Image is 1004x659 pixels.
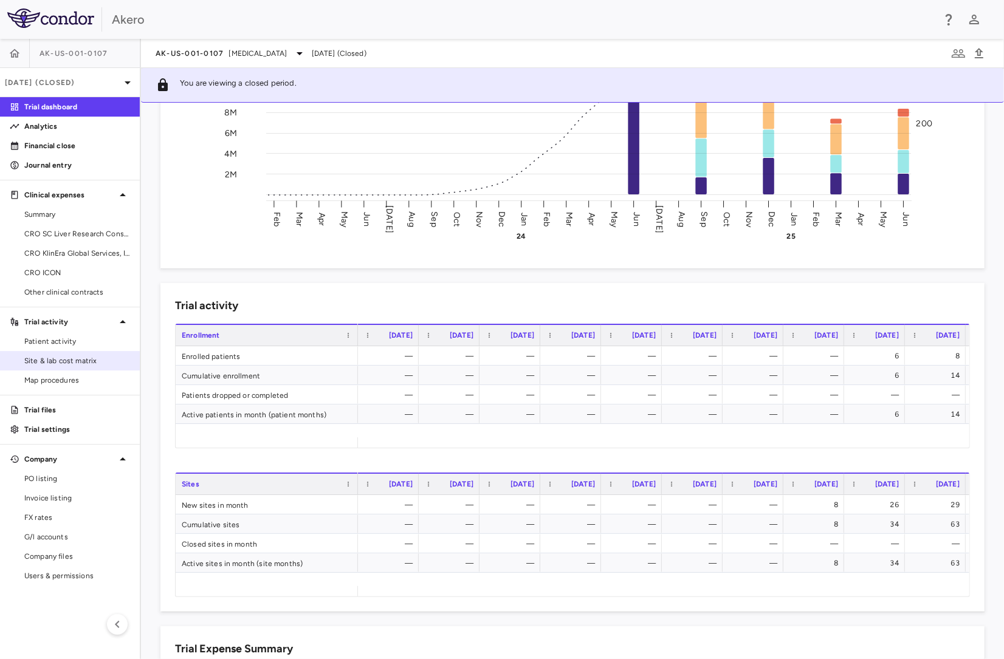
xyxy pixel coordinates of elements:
div: — [490,405,534,424]
div: Akero [112,10,934,29]
div: — [612,385,656,405]
span: CRO ICON [24,267,130,278]
text: Dec [497,211,507,227]
div: — [551,366,595,385]
text: Apr [856,212,867,225]
div: — [794,385,838,405]
span: [DATE] [389,480,413,488]
div: — [490,385,534,405]
div: 6 [855,346,899,366]
div: — [430,495,473,514]
div: 29 [916,495,960,514]
div: — [490,514,534,534]
div: 14 [916,405,960,424]
div: — [490,366,534,385]
text: Dec [766,211,777,227]
span: Enrollment [182,331,220,340]
span: [DATE] [814,331,838,340]
span: FX rates [24,512,130,523]
span: Summary [24,209,130,220]
div: — [794,534,838,553]
span: Company files [24,551,130,562]
div: Active sites in month (site months) [176,553,358,572]
text: Nov [474,211,484,227]
div: — [734,534,777,553]
img: logo-full-BYUhSk78.svg [7,9,94,28]
span: [DATE] [511,331,534,340]
div: Patients dropped or completed [176,385,358,404]
div: — [734,514,777,534]
div: Cumulative enrollment [176,366,358,384]
span: [MEDICAL_DATA] [229,48,287,59]
h6: Trial activity [175,298,238,314]
text: Sep [699,211,709,227]
text: Oct [452,211,462,226]
span: [DATE] (Closed) [312,48,366,59]
div: 34 [855,514,899,534]
div: 14 [916,366,960,385]
div: New sites in month [176,495,358,514]
text: Mar [294,211,304,226]
text: Nov [744,211,754,227]
span: [DATE] [693,480,717,488]
tspan: 2M [225,169,237,179]
p: Company [24,454,115,465]
p: Trial files [24,405,130,415]
text: Oct [721,211,732,226]
div: — [612,366,656,385]
div: — [551,405,595,424]
span: Map procedures [24,375,130,386]
p: Financial close [24,140,130,151]
text: Jun [901,212,912,226]
span: [DATE] [814,480,838,488]
div: — [794,405,838,424]
text: Sep [429,211,439,227]
div: — [551,385,595,405]
text: Mar [564,211,574,226]
text: Jan [519,212,529,225]
span: AK-US-001-0107 [156,49,224,58]
div: — [794,346,838,366]
text: Apr [586,212,597,225]
tspan: 4M [224,149,237,159]
text: [DATE] [654,205,664,233]
tspan: 6M [225,128,237,138]
div: — [490,534,534,553]
div: — [916,385,960,405]
span: Site & lab cost matrix [24,355,130,366]
span: Other clinical contracts [24,287,130,298]
div: 8 [794,553,838,573]
div: — [369,366,413,385]
text: Aug [676,211,687,227]
div: — [369,514,413,534]
p: Trial settings [24,424,130,435]
div: — [673,385,717,405]
p: Trial dashboard [24,101,130,112]
p: Trial activity [24,316,115,327]
span: [DATE] [389,331,413,340]
div: — [916,534,960,553]
p: [DATE] (Closed) [5,77,120,88]
text: Apr [317,212,327,225]
div: — [369,346,413,366]
div: — [369,553,413,573]
span: Invoice listing [24,493,130,504]
div: 63 [916,514,960,534]
text: May [339,211,349,227]
div: 6 [855,366,899,385]
div: — [551,553,595,573]
p: Analytics [24,121,130,132]
text: Jan [789,212,799,225]
div: Cumulative sites [176,514,358,533]
div: 63 [916,553,960,573]
div: 8 [794,514,838,534]
div: — [794,366,838,385]
tspan: 200 [916,118,932,129]
div: — [430,346,473,366]
span: CRO SC Liver Research Consortium LLC [24,228,130,239]
span: [DATE] [632,331,656,340]
tspan: 8M [224,108,237,118]
div: 26 [855,495,899,514]
div: — [430,405,473,424]
text: 24 [517,232,526,241]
